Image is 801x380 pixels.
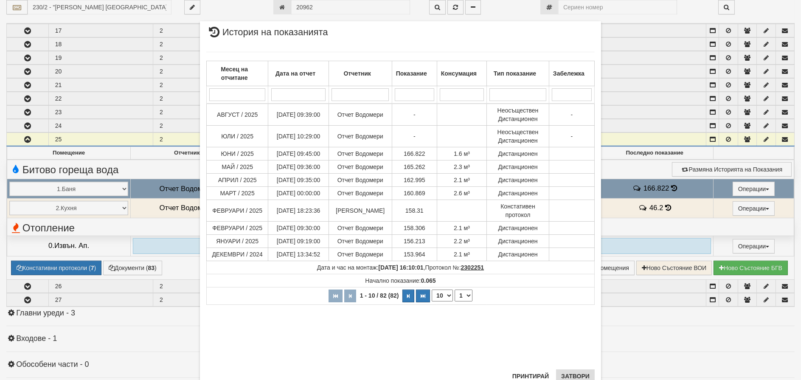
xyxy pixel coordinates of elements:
[329,248,392,261] td: Отчет Водомери
[221,66,248,81] b: Месец на отчитане
[487,200,549,222] td: Констативен протокол
[404,190,425,197] span: 160.869
[441,70,477,77] b: Консумация
[268,160,329,174] td: [DATE] 09:36:00
[207,104,268,126] td: АВГУСТ / 2025
[329,61,392,86] th: Отчетник: No sort applied, activate to apply an ascending sort
[207,235,268,248] td: ЯНУАРИ / 2025
[329,174,392,187] td: Отчет Водомери
[487,147,549,160] td: Дистанционен
[454,190,470,197] span: 2.6 м³
[207,187,268,200] td: МАРТ / 2025
[413,133,416,140] span: -
[207,126,268,147] td: ЮЛИ / 2025
[553,70,585,77] b: Забележка
[329,160,392,174] td: Отчет Водомери
[344,290,356,302] button: Предишна страница
[571,111,573,118] span: -
[454,163,470,170] span: 2.3 м³
[402,290,414,302] button: Следваща страница
[404,238,425,245] span: 156.213
[207,200,268,222] td: ФЕВРУАРИ / 2025
[487,160,549,174] td: Дистанционен
[461,264,484,271] tcxspan: Call 2302251 via 3CX
[455,290,472,301] select: Страница номер
[405,207,424,214] span: 158.31
[329,222,392,235] td: Отчет Водомери
[487,248,549,261] td: Дистанционен
[571,133,573,140] span: -
[206,28,328,43] span: История на показанията
[329,200,392,222] td: [PERSON_NAME]
[454,150,470,157] span: 1.6 м³
[268,248,329,261] td: [DATE] 13:34:52
[268,222,329,235] td: [DATE] 09:30:00
[329,104,392,126] td: Отчет Водомери
[365,277,436,284] span: Начално показание:
[416,290,430,302] button: Последна страница
[207,61,268,86] th: Месец на отчитане: No sort applied, activate to apply an ascending sort
[494,70,536,77] b: Тип показание
[329,147,392,160] td: Отчет Водомери
[437,61,486,86] th: Консумация: No sort applied, activate to apply an ascending sort
[268,147,329,160] td: [DATE] 09:45:00
[549,61,594,86] th: Забележка: No sort applied, activate to apply an ascending sort
[207,147,268,160] td: ЮНИ / 2025
[207,174,268,187] td: АПРИЛ / 2025
[421,277,436,284] strong: 0.065
[454,225,470,231] span: 2.1 м³
[404,163,425,170] span: 165.262
[207,248,268,261] td: ДЕКЕМВРИ / 2024
[344,70,371,77] b: Отчетник
[454,238,470,245] span: 2.2 м³
[487,174,549,187] td: Дистанционен
[425,264,484,271] span: Протокол №:
[454,251,470,258] span: 2.1 м³
[268,187,329,200] td: [DATE] 00:00:00
[317,264,424,271] span: Дата и час на монтаж:
[268,200,329,222] td: [DATE] 18:23:36
[329,126,392,147] td: Отчет Водомери
[329,290,343,302] button: Първа страница
[268,126,329,147] td: [DATE] 10:29:00
[487,235,549,248] td: Дистанционен
[378,264,423,271] strong: [DATE] 16:10:01
[404,177,425,183] span: 162.995
[487,104,549,126] td: Неосъществен Дистанционен
[275,70,315,77] b: Дата на отчет
[404,251,425,258] span: 153.964
[268,174,329,187] td: [DATE] 09:35:00
[487,222,549,235] td: Дистанционен
[487,187,549,200] td: Дистанционен
[207,160,268,174] td: МАЙ / 2025
[268,61,329,86] th: Дата на отчет: No sort applied, activate to apply an ascending sort
[487,61,549,86] th: Тип показание: No sort applied, activate to apply an ascending sort
[404,150,425,157] span: 166.822
[487,126,549,147] td: Неосъществен Дистанционен
[329,187,392,200] td: Отчет Водомери
[329,235,392,248] td: Отчет Водомери
[392,61,437,86] th: Показание: No sort applied, activate to apply an ascending sort
[207,261,595,274] td: ,
[404,225,425,231] span: 158.306
[432,290,453,301] select: Брой редове на страница
[413,111,416,118] span: -
[358,292,401,299] span: 1 - 10 / 82 (82)
[454,177,470,183] span: 2.1 м³
[268,104,329,126] td: [DATE] 09:39:00
[268,235,329,248] td: [DATE] 09:19:00
[396,70,427,77] b: Показание
[207,222,268,235] td: ФЕВРУАРИ / 2025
